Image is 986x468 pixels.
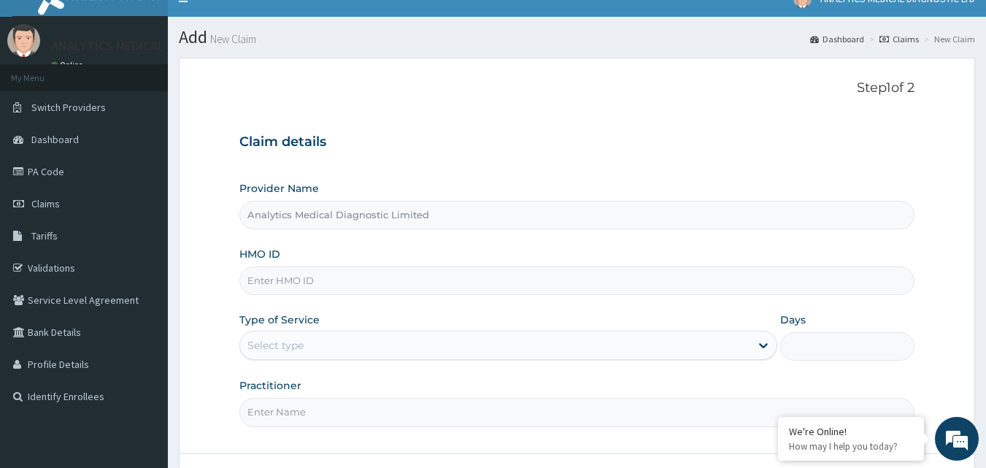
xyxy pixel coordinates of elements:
[879,33,919,45] a: Claims
[179,28,975,47] h1: Add
[31,229,58,242] span: Tariffs
[85,141,201,288] span: We're online!
[51,39,262,53] p: ANALYTICS MEDICAL DIAGNOSTIC LTD
[920,33,975,45] li: New Claim
[207,34,256,45] small: New Claim
[239,134,915,150] h3: Claim details
[27,73,59,110] img: d_794563401_company_1708531726252_794563401
[239,80,915,96] p: Step 1 of 2
[7,312,278,364] textarea: Type your message and hit 'Enter'
[239,378,301,393] label: Practitioner
[239,398,915,426] input: Enter Name
[239,266,915,295] input: Enter HMO ID
[247,338,304,353] div: Select type
[7,24,40,57] img: User Image
[31,133,79,146] span: Dashboard
[239,181,319,196] label: Provider Name
[780,312,806,327] label: Days
[239,7,274,42] div: Minimize live chat window
[789,425,913,438] div: We're Online!
[810,33,864,45] a: Dashboard
[76,82,245,101] div: Chat with us now
[239,247,280,261] label: HMO ID
[789,440,913,453] p: How may I help you today?
[31,197,60,210] span: Claims
[31,101,106,114] span: Switch Providers
[51,60,86,70] a: Online
[239,312,320,327] label: Type of Service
